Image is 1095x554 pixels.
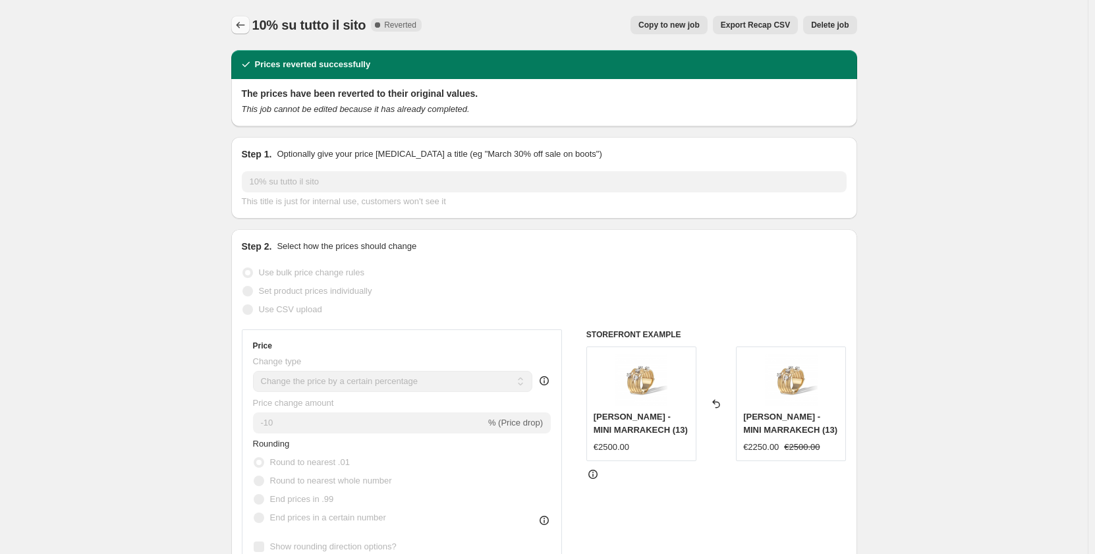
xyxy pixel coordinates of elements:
[277,148,602,161] p: Optionally give your price [MEDICAL_DATA] a title (eg "March 30% off sale on boots")
[713,16,798,34] button: Export Recap CSV
[242,171,847,192] input: 30% off holiday sale
[488,418,543,428] span: % (Price drop)
[586,329,847,340] h6: STOREFRONT EXAMPLE
[721,20,790,30] span: Export Recap CSV
[242,240,272,253] h2: Step 2.
[242,104,470,114] i: This job cannot be edited because it has already completed.
[277,240,416,253] p: Select how the prices should change
[638,20,700,30] span: Copy to new job
[253,439,290,449] span: Rounding
[594,412,688,435] span: [PERSON_NAME] - MINI MARRAKECH (13)
[253,398,334,408] span: Price change amount
[259,267,364,277] span: Use bulk price change rules
[242,148,272,161] h2: Step 1.
[253,356,302,366] span: Change type
[270,494,334,504] span: End prices in .99
[270,457,350,467] span: Round to nearest .01
[631,16,708,34] button: Copy to new job
[242,87,847,100] h2: The prices have been reverted to their original values.
[255,58,371,71] h2: Prices reverted successfully
[594,441,629,454] div: €2500.00
[384,20,416,30] span: Reverted
[743,412,837,435] span: [PERSON_NAME] - MINI MARRAKECH (13)
[765,354,818,406] img: Immagine-2021-03-28-191155_80x.png
[253,341,272,351] h3: Price
[253,412,486,433] input: -15
[259,304,322,314] span: Use CSV upload
[784,441,820,454] strike: €2500.00
[270,512,386,522] span: End prices in a certain number
[615,354,667,406] img: Immagine-2021-03-28-191155_80x.png
[270,476,392,485] span: Round to nearest whole number
[811,20,849,30] span: Delete job
[242,196,446,206] span: This title is just for internal use, customers won't see it
[743,441,779,454] div: €2250.00
[259,286,372,296] span: Set product prices individually
[252,18,366,32] span: 10% su tutto il sito
[231,16,250,34] button: Price change jobs
[538,374,551,387] div: help
[270,541,397,551] span: Show rounding direction options?
[803,16,856,34] button: Delete job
